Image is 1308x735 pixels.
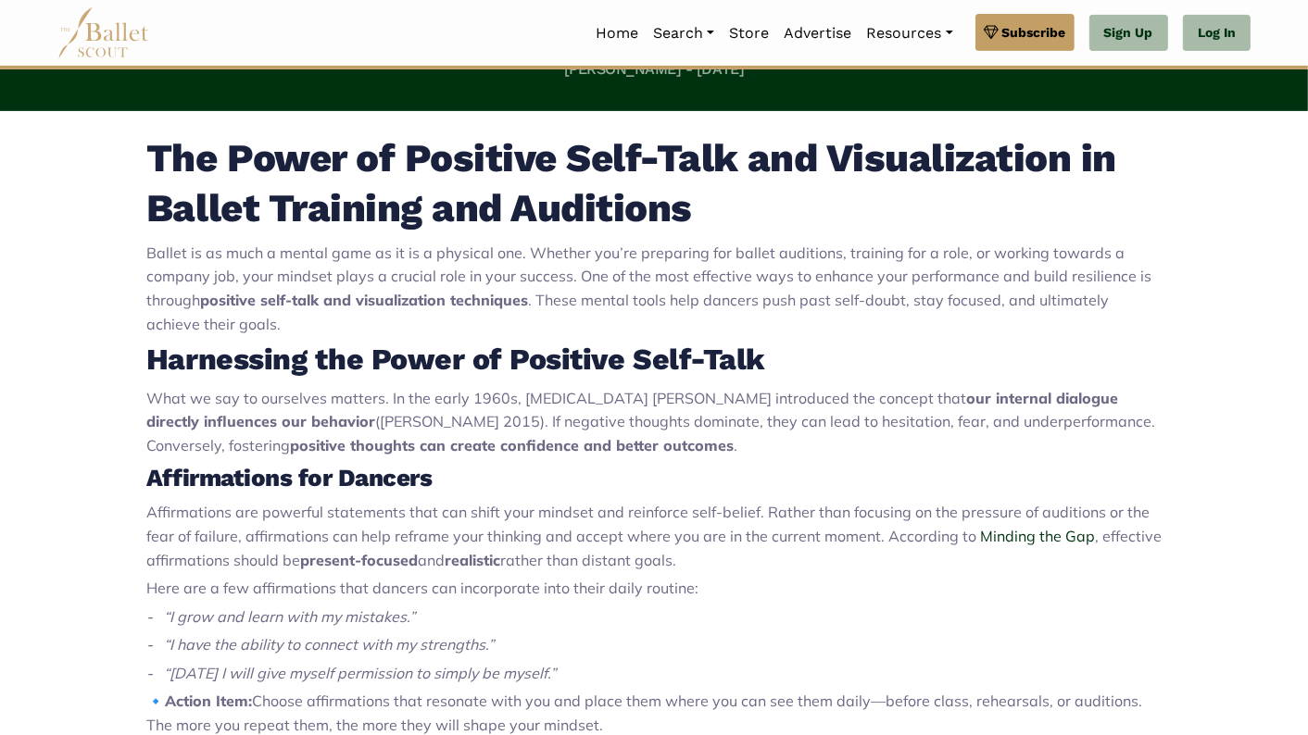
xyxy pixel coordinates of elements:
[146,291,1109,333] span: . These mental tools help dancers push past self-doubt, stay focused, and ultimately achieve thei...
[418,551,445,569] span: and
[146,342,765,377] strong: Harnessing the Power of Positive Self-Talk
[146,579,698,597] span: Here are a few affirmations that dancers can incorporate into their daily routine:
[975,14,1075,51] a: Subscribe
[646,14,722,53] a: Search
[859,14,960,53] a: Resources
[146,464,432,492] strong: Affirmations for Dancers
[146,664,556,682] span: - “[DATE] I will give myself permission to simply be myself.”
[300,551,418,569] strong: present-focused
[445,551,500,569] strong: realistic
[146,691,165,710] span: 🔹
[146,389,966,407] span: What we say to ourselves matters. In the early 1960s, [MEDICAL_DATA] [PERSON_NAME] introduced the...
[722,14,776,53] a: Store
[200,291,528,309] strong: positive self-talk and visualization techniques
[146,412,1155,455] span: ([PERSON_NAME] 2015). If negative thoughts dominate, they can lead to hesitation, fear, and under...
[588,14,646,53] a: Home
[500,551,676,569] span: rather than distant goals.
[734,436,737,455] span: .
[146,607,415,626] span: - “I grow and learn with my mistakes.”
[146,135,1116,231] strong: The Power of Positive Self-Talk and Visualization in Ballet Training and Auditions
[65,60,1243,80] h5: [PERSON_NAME] - [DATE]
[980,527,1095,545] span: Minding the Gap
[146,527,1162,569] span: , effective affirmations should be
[165,691,252,710] strong: Action Item:
[146,691,1142,734] span: Choose affirmations that resonate with you and place them where you can see them daily—before cla...
[290,436,734,455] strong: positive thoughts can create confidence and better outcomes
[984,22,999,43] img: gem.svg
[776,14,859,53] a: Advertise
[146,243,1151,309] span: Ballet is as much a mental game as it is a physical one. Whether you’re preparing for ballet audi...
[1089,15,1168,52] a: Sign Up
[146,635,494,654] span: - “I have the ability to connect with my strengths.”
[1002,22,1066,43] span: Subscribe
[1183,15,1251,52] a: Log In
[976,527,1095,545] a: Minding the Gap
[146,503,1150,545] span: Affirmations are powerful statements that can shift your mindset and reinforce self-belief. Rathe...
